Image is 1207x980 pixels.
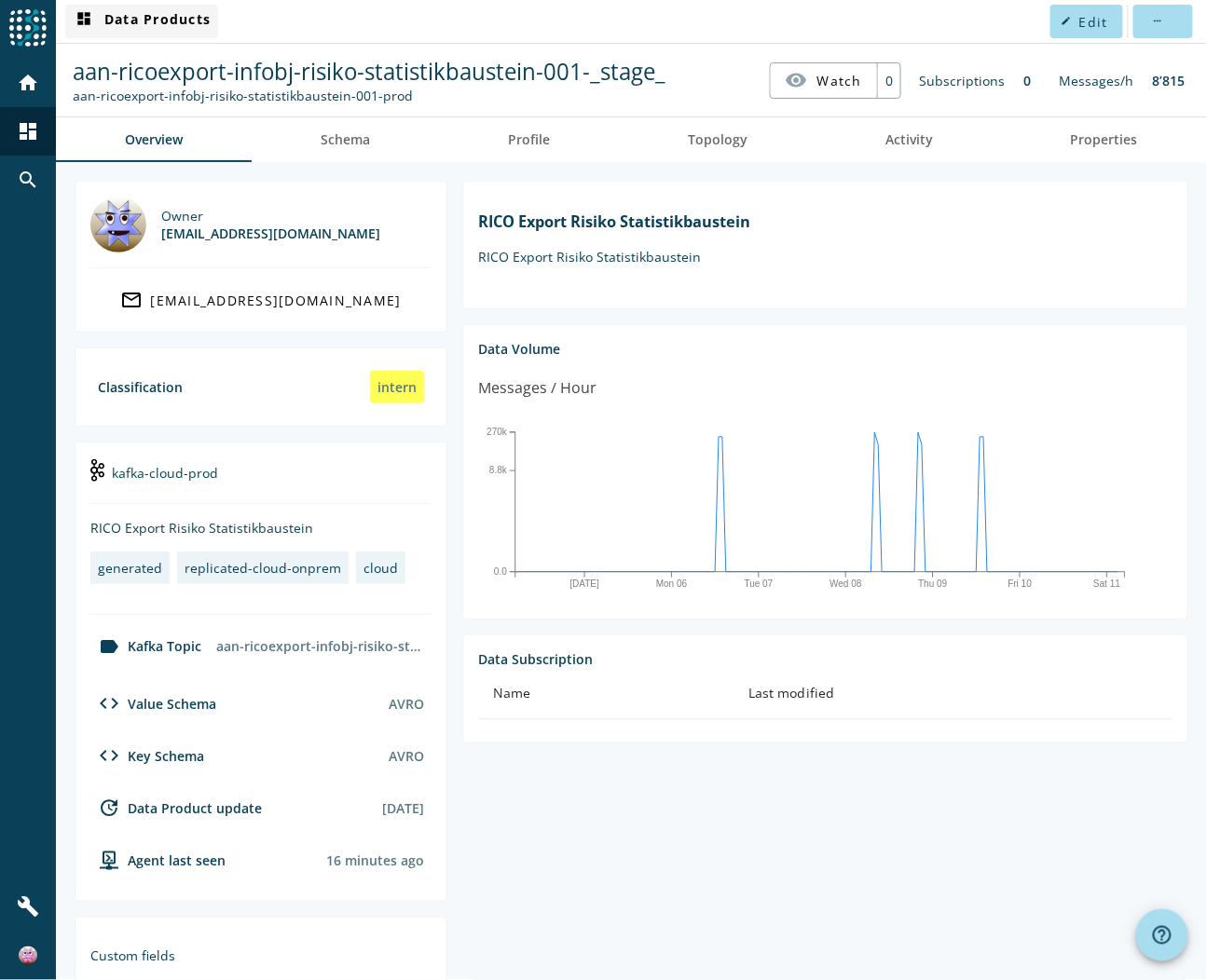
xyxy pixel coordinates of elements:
div: Kafka Topic [90,635,201,658]
mat-icon: home [17,72,39,94]
span: Data Products [73,10,211,33]
div: AVRO [389,695,424,713]
mat-icon: build [17,896,39,919]
mat-icon: dashboard [17,120,39,143]
span: aan-ricoexport-infobj-risiko-statistikbaustein-001-_stage_ [73,56,665,87]
th: Last modified [734,668,1173,720]
button: Watch [771,63,877,97]
span: Watch [817,64,862,97]
button: Data Products [65,5,218,38]
mat-icon: edit [1062,16,1072,26]
mat-icon: visibility [786,69,808,91]
img: kafka-cloud-prod [90,459,104,482]
mat-icon: update [98,796,120,819]
div: RICO Export Risiko Statistikbaustein [90,519,432,537]
a: [EMAIL_ADDRESS][DOMAIN_NAME] [90,283,432,317]
div: Data Product update [90,796,262,819]
img: b06b951e3be450806ffcad8d680fbfb5 [19,946,37,965]
mat-icon: code [98,744,120,767]
div: [DATE] [382,799,424,817]
div: Messages/h [1050,62,1144,99]
div: 8’815 [1144,62,1195,99]
div: Messages / Hour [478,376,597,400]
div: [EMAIL_ADDRESS][DOMAIN_NAME] [151,292,402,309]
text: [DATE] [570,578,600,589]
mat-icon: help_outline [1151,924,1173,946]
button: Edit [1050,5,1123,38]
p: RICO Export Risiko Statistikbaustein [478,248,1173,265]
div: AVRO [389,747,424,765]
div: generated [98,559,162,577]
div: agent-env-cloud-prod [90,849,226,871]
span: Profile [508,133,550,146]
div: 0 [877,63,900,98]
h1: RICO Export Risiko Statistikbaustein [478,211,1173,232]
text: Wed 08 [830,578,862,589]
span: Activity [885,133,933,146]
div: 0 [1015,62,1041,99]
img: spoud-logo.svg [9,9,47,47]
text: Sat 11 [1093,578,1120,589]
span: Edit [1079,13,1108,31]
span: Properties [1071,133,1138,146]
img: dataforge@mobi.ch [90,197,146,252]
mat-icon: more_horiz [1152,16,1162,26]
text: 8.8k [489,465,508,475]
div: [EMAIL_ADDRESS][DOMAIN_NAME] [161,225,380,242]
div: Owner [161,207,380,225]
mat-icon: label [98,635,120,658]
div: intern [370,371,424,403]
div: Data Subscription [478,650,1173,668]
div: Kafka Topic: aan-ricoexport-infobj-risiko-statistikbaustein-001-prod [73,87,665,104]
div: Subscriptions [911,62,1015,99]
mat-icon: search [17,169,39,191]
mat-icon: code [98,692,120,715]
text: 270k [487,427,508,437]
div: Custom fields [90,947,432,965]
div: Agents typically reports every 15min to 1h [326,851,424,869]
span: Schema [321,133,370,146]
div: Data Volume [478,340,1173,358]
text: 0.0 [494,566,507,577]
div: Classification [98,378,183,396]
span: Topology [688,133,748,146]
th: Name [478,668,734,720]
text: Tue 07 [745,578,774,589]
div: cloud [363,559,398,577]
div: kafka-cloud-prod [90,457,432,504]
mat-icon: dashboard [73,10,95,33]
mat-icon: mail_outline [121,289,144,311]
div: aan-ricoexport-infobj-risiko-statistikbaustein-001-prod [209,630,432,662]
text: Thu 09 [918,578,948,589]
text: Fri 10 [1008,578,1033,589]
span: Overview [125,133,183,146]
div: Value Schema [90,692,216,715]
div: Key Schema [90,744,204,767]
div: replicated-cloud-onprem [185,559,341,577]
text: Mon 06 [656,578,688,589]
